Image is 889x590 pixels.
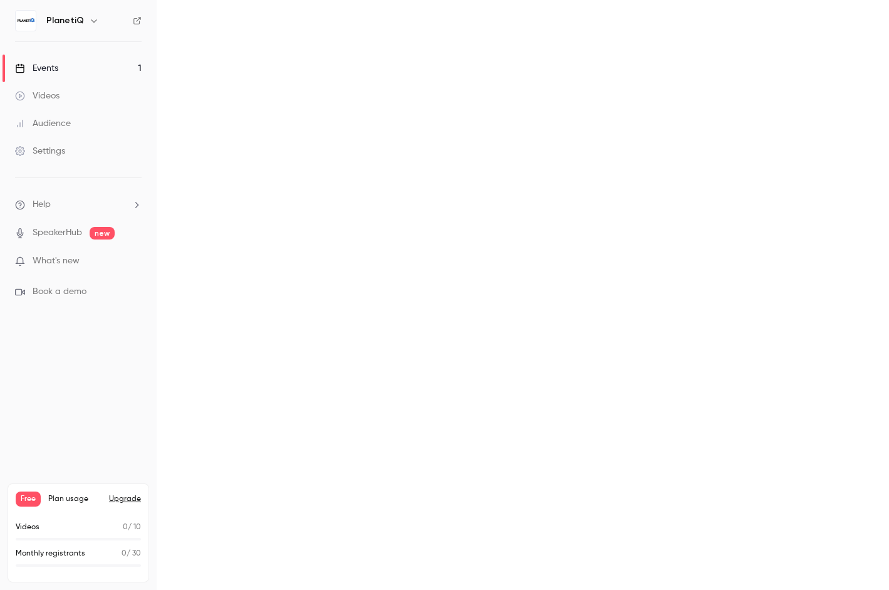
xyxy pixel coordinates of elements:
div: Audience [15,117,71,130]
p: / 30 [122,548,141,559]
p: Videos [16,522,39,533]
span: 0 [122,550,127,557]
div: Settings [15,145,65,157]
div: Events [15,62,58,75]
p: / 10 [123,522,141,533]
span: Help [33,198,51,211]
p: Monthly registrants [16,548,85,559]
span: What's new [33,255,80,268]
li: help-dropdown-opener [15,198,142,211]
img: PlanetiQ [16,11,36,31]
span: new [90,227,115,240]
h6: PlanetiQ [46,14,84,27]
span: Free [16,492,41,507]
a: SpeakerHub [33,226,82,240]
span: 0 [123,524,128,531]
span: Book a demo [33,285,86,298]
span: Plan usage [48,494,101,504]
div: Videos [15,90,60,102]
button: Upgrade [109,494,141,504]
